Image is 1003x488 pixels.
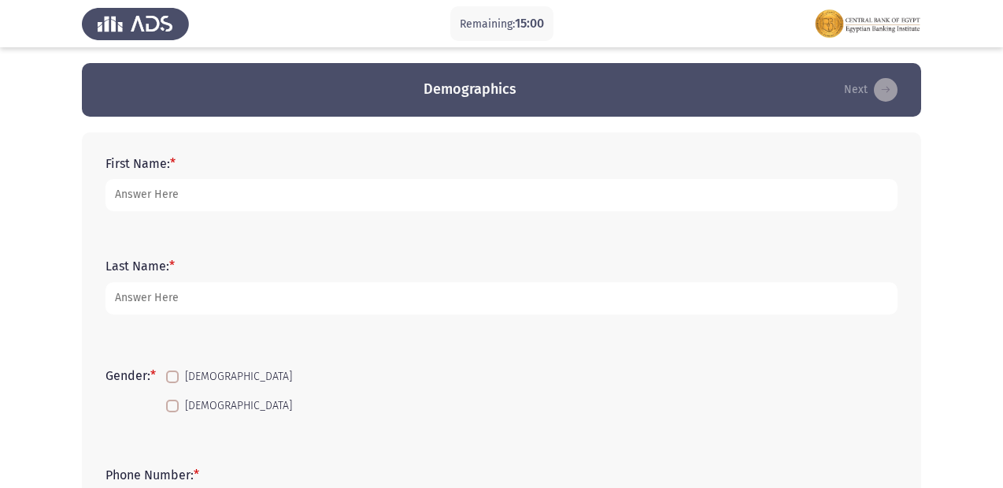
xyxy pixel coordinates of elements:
h3: Demographics [424,80,516,99]
label: Phone Number: [105,468,199,482]
span: [DEMOGRAPHIC_DATA] [185,367,292,386]
input: add answer text [105,179,898,211]
img: Assessment logo of FOCUS Assessment 3 Modules EN [814,2,921,46]
span: [DEMOGRAPHIC_DATA] [185,397,292,415]
label: Last Name: [105,259,175,274]
span: 15:00 [515,16,544,31]
input: add answer text [105,282,898,315]
p: Remaining: [460,14,544,34]
label: First Name: [105,156,176,171]
img: Assess Talent Management logo [82,2,189,46]
label: Gender: [105,368,156,383]
button: load next page [839,77,902,102]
